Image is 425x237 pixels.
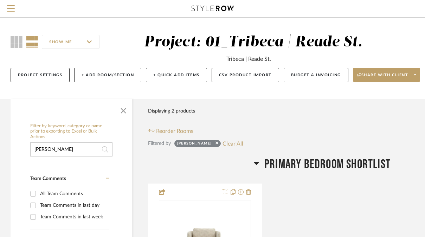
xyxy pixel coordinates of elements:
[264,157,391,172] span: Primary Bedroom SHORTLIST
[284,68,348,82] button: Budget & Invoicing
[144,35,362,50] div: Project: 01_Tribeca | Reade St.
[353,68,420,82] button: Share with client
[212,68,279,82] button: CSV Product Import
[40,188,108,199] div: All Team Comments
[74,68,141,82] button: + Add Room/Section
[40,211,108,223] div: Team Comments in last week
[357,72,408,83] span: Share with client
[116,102,130,116] button: Close
[40,200,108,211] div: Team Comments in last day
[148,127,193,135] button: Reorder Rooms
[11,68,70,82] button: Project Settings
[30,123,112,140] h6: Filter by keyword, category or name prior to exporting to Excel or Bulk Actions
[148,140,171,147] div: Filtered by
[148,104,195,118] div: Displaying 2 products
[146,68,207,82] button: + Quick Add Items
[177,141,212,148] div: [PERSON_NAME]
[30,176,66,181] span: Team Comments
[156,127,193,135] span: Reorder Rooms
[30,142,112,156] input: Search within 2 results
[226,55,271,63] div: Tribeca | Reade St.
[223,139,243,148] button: Clear All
